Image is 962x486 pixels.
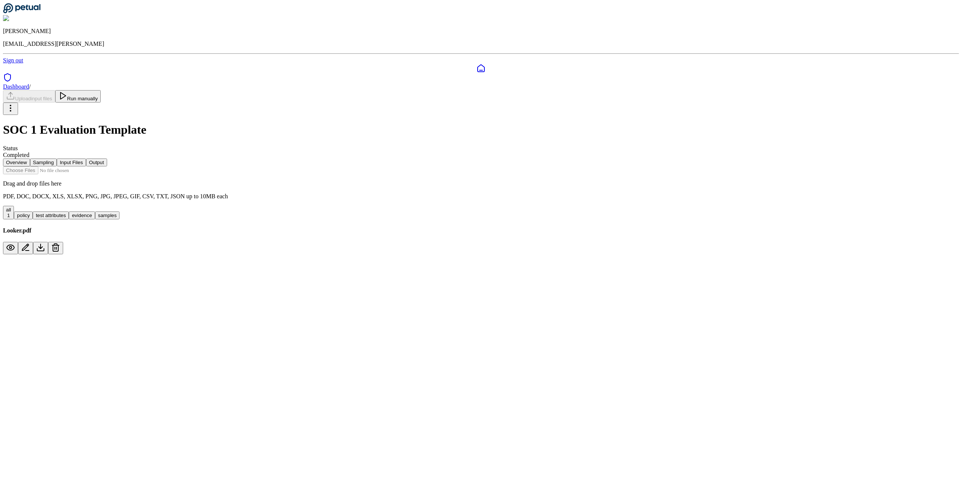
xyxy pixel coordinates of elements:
a: Dashboard [3,64,959,73]
button: samples [95,211,120,219]
a: Sign out [3,57,23,63]
div: 1 [6,213,11,218]
h4: Looker.pdf [3,227,959,234]
button: Input Files [57,158,86,166]
a: Dashboard [3,83,29,90]
button: Run manually [55,90,101,103]
p: PDF, DOC, DOCX, XLS, XLSX, PNG, JPG, JPEG, GIF, CSV, TXT, JSON up to 10MB each [3,193,959,200]
button: all 1 [3,206,14,219]
button: evidence [69,211,95,219]
div: / [3,83,959,90]
button: Delete File [48,242,63,254]
button: Download File [33,242,48,254]
a: Go to Dashboard [3,8,41,15]
button: Output [86,158,107,166]
button: Uploadinput files [3,90,55,103]
p: Drag and drop files here [3,180,959,187]
button: test attributes [33,211,69,219]
button: policy [14,211,33,219]
p: [EMAIL_ADDRESS][PERSON_NAME] [3,41,959,47]
a: SOC [3,73,959,83]
button: Preview File (hover for quick preview, click for full view) [3,242,18,254]
button: Add/Edit Description [18,242,33,254]
h1: SOC 1 Evaluation Template [3,123,959,137]
nav: Tabs [3,158,959,166]
div: Completed [3,152,959,158]
div: Status [3,145,959,152]
img: Shekhar Khedekar [3,15,54,22]
button: Sampling [30,158,57,166]
button: Overview [3,158,30,166]
p: [PERSON_NAME] [3,28,959,35]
